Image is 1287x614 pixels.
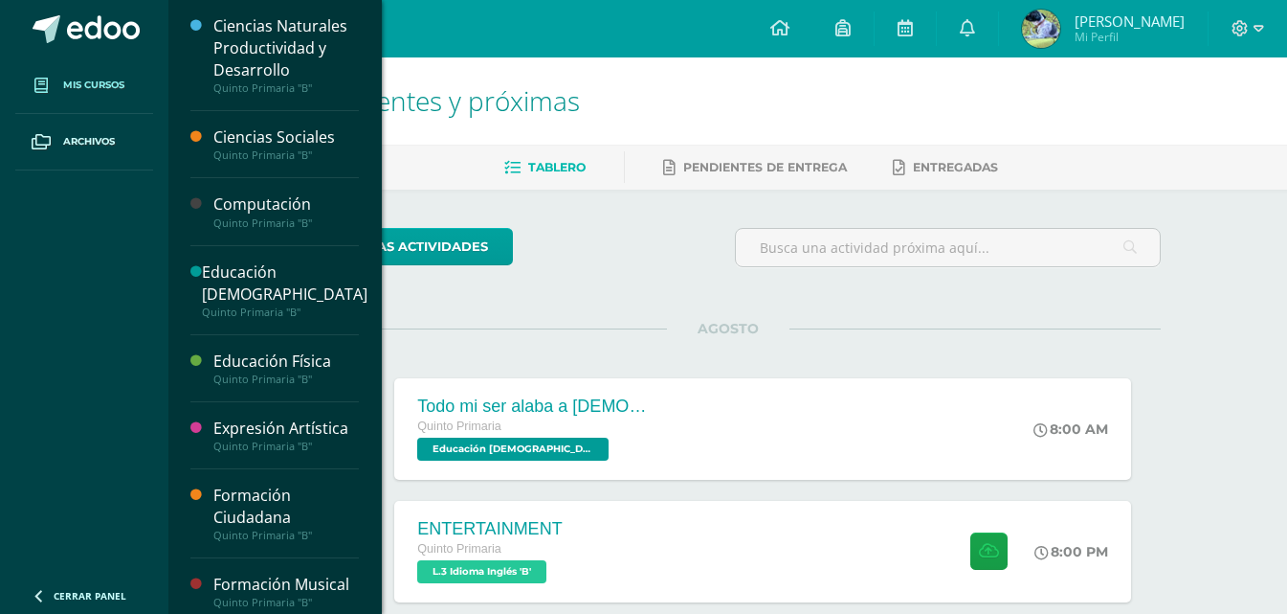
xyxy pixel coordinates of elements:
span: L.3 Idioma Inglés 'B' [417,560,546,583]
span: AGOSTO [667,320,789,337]
span: Entregadas [913,160,998,174]
input: Busca una actividad próxima aquí... [736,229,1160,266]
div: Quinto Primaria "B" [213,529,359,542]
div: Quinto Primaria "B" [202,306,367,319]
span: Educación Cristiana 'B' [417,438,609,461]
a: Pendientes de entrega [663,152,847,183]
div: 8:00 AM [1033,421,1108,438]
div: Computación [213,193,359,216]
div: Quinto Primaria "B" [213,81,359,95]
div: Quinto Primaria "B" [213,216,359,230]
span: Pendientes de entrega [683,160,847,174]
div: Quinto Primaria "B" [213,596,359,609]
div: Formación Musical [213,574,359,596]
a: Educación [DEMOGRAPHIC_DATA]Quinto Primaria "B" [202,262,367,319]
div: Educación Física [213,351,359,373]
a: todas las Actividades [295,228,513,265]
div: Todo mi ser alaba a [DEMOGRAPHIC_DATA] [417,397,647,417]
a: Formación MusicalQuinto Primaria "B" [213,574,359,609]
div: Ciencias Naturales Productividad y Desarrollo [213,15,359,81]
a: Tablero [504,152,586,183]
div: Quinto Primaria "B" [213,373,359,386]
span: Actividades recientes y próximas [191,82,580,119]
div: Quinto Primaria "B" [213,148,359,162]
a: Formación CiudadanaQuinto Primaria "B" [213,485,359,542]
div: ENTERTAINMENT [417,519,562,539]
span: Archivos [63,134,115,149]
div: Ciencias Sociales [213,126,359,148]
a: Mis cursos [15,57,153,114]
a: ComputaciónQuinto Primaria "B" [213,193,359,229]
div: Expresión Artística [213,418,359,440]
span: Quinto Primaria [417,542,501,556]
a: Entregadas [893,152,998,183]
span: Quinto Primaria [417,420,501,433]
div: 8:00 PM [1034,543,1108,560]
a: Ciencias Naturales Productividad y DesarrolloQuinto Primaria "B" [213,15,359,95]
span: Mis cursos [63,78,124,93]
a: Ciencias SocialesQuinto Primaria "B" [213,126,359,162]
span: Mi Perfil [1075,29,1185,45]
div: Formación Ciudadana [213,485,359,529]
div: Educación [DEMOGRAPHIC_DATA] [202,262,367,306]
span: Tablero [528,160,586,174]
span: [PERSON_NAME] [1075,11,1185,31]
div: Quinto Primaria "B" [213,440,359,453]
a: Expresión ArtísticaQuinto Primaria "B" [213,418,359,453]
span: Cerrar panel [54,589,126,603]
img: 21b383828cbc4a76c7cc66e41658c20e.png [1022,10,1060,48]
a: Educación FísicaQuinto Primaria "B" [213,351,359,386]
a: Archivos [15,114,153,171]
